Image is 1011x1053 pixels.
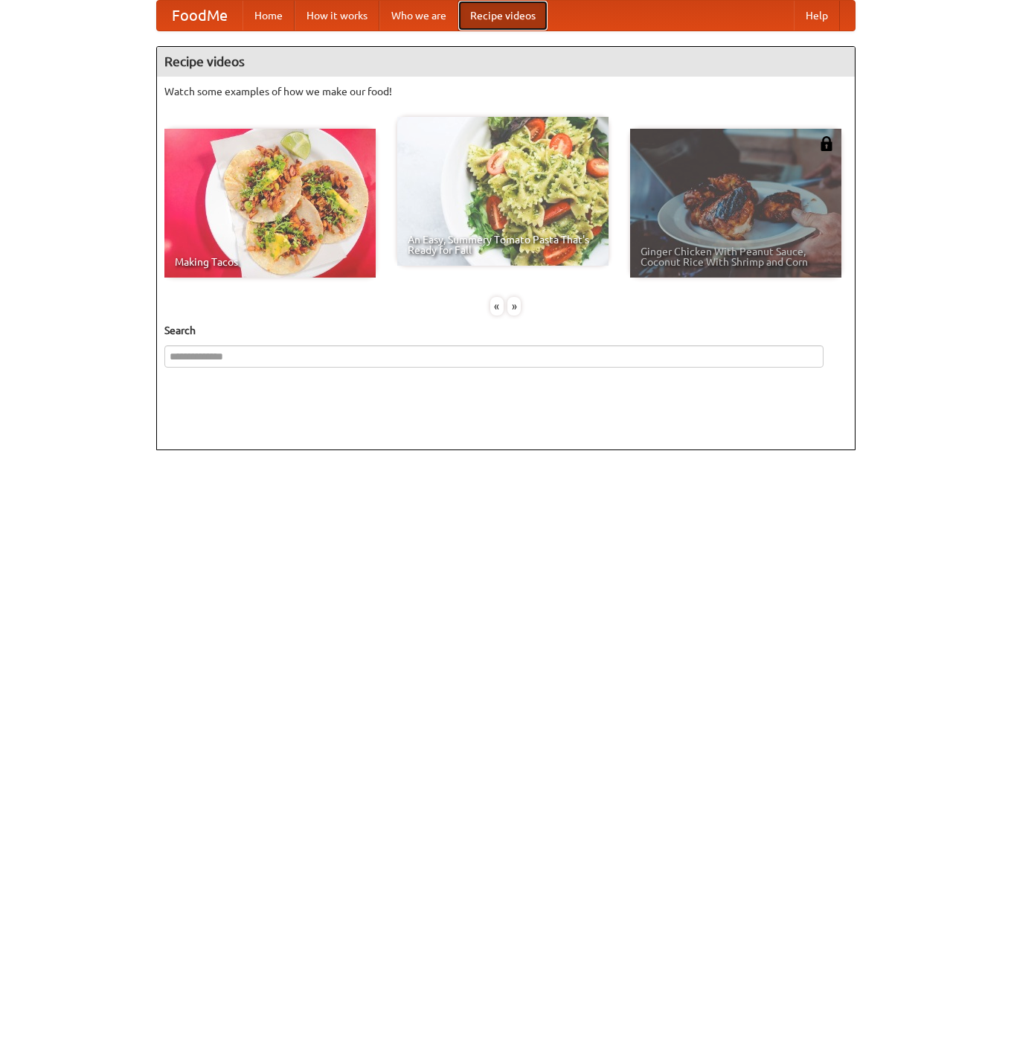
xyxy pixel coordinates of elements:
p: Watch some examples of how we make our food! [164,84,847,99]
a: FoodMe [157,1,243,31]
a: An Easy, Summery Tomato Pasta That's Ready for Fall [397,117,609,266]
a: Who we are [379,1,458,31]
img: 483408.png [819,136,834,151]
a: Home [243,1,295,31]
a: Recipe videos [458,1,548,31]
div: » [507,297,521,316]
a: How it works [295,1,379,31]
a: Help [794,1,840,31]
span: An Easy, Summery Tomato Pasta That's Ready for Fall [408,234,598,255]
h5: Search [164,323,847,338]
span: Making Tacos [175,257,365,267]
h4: Recipe videos [157,47,855,77]
div: « [490,297,504,316]
a: Making Tacos [164,129,376,278]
